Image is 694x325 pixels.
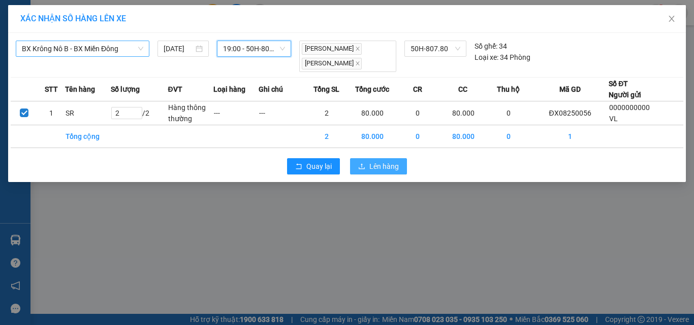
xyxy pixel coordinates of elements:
span: Loại hàng [213,84,245,95]
span: Ghi chú [259,84,283,95]
td: SR [65,101,110,125]
td: 80.000 [440,101,486,125]
span: Loại xe: [475,52,498,63]
div: 34 Phòng [475,52,530,63]
td: Tổng cộng [65,125,110,148]
td: --- [259,101,304,125]
span: Số lượng [111,84,140,95]
span: 50H-807.80 [411,41,460,56]
button: Close [657,5,686,33]
span: BX Krông Nô B - BX Miền Đông [22,41,143,56]
span: Lên hàng [369,161,399,172]
span: Mã GD [559,84,581,95]
span: ĐVT [168,84,182,95]
span: 0000000000 [609,103,650,112]
span: XÁC NHẬN SỐ HÀNG LÊN XE [20,14,126,23]
td: 80.000 [350,101,395,125]
div: 34 [475,41,507,52]
button: uploadLên hàng [350,158,407,174]
span: Tên hàng [65,84,95,95]
td: 1 [38,101,66,125]
td: 0 [486,125,531,148]
td: 0 [486,101,531,125]
td: 1 [531,125,609,148]
span: Tổng SL [313,84,339,95]
input: 13/08/2025 [164,43,193,54]
span: close [668,15,676,23]
td: --- [213,101,259,125]
span: [PERSON_NAME] [302,43,362,55]
td: ĐX08250056 [531,101,609,125]
span: CC [458,84,467,95]
span: [PERSON_NAME] [302,58,362,69]
span: rollback [295,163,302,171]
td: Hàng thông thường [168,101,213,125]
span: close [355,46,360,51]
span: CR [413,84,422,95]
td: 2 [304,101,350,125]
td: 0 [395,101,440,125]
span: Quay lại [306,161,332,172]
span: Tổng cước [355,84,389,95]
span: Số ghế: [475,41,497,52]
span: upload [358,163,365,171]
span: Thu hộ [497,84,520,95]
span: close [355,61,360,66]
span: VL [609,115,618,123]
td: 80.000 [350,125,395,148]
td: / 2 [111,101,168,125]
div: Số ĐT Người gửi [609,78,641,100]
td: 0 [395,125,440,148]
td: 2 [304,125,350,148]
span: 19:00 - 50H-807.80 [223,41,286,56]
button: rollbackQuay lại [287,158,340,174]
td: 80.000 [440,125,486,148]
span: STT [45,84,58,95]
